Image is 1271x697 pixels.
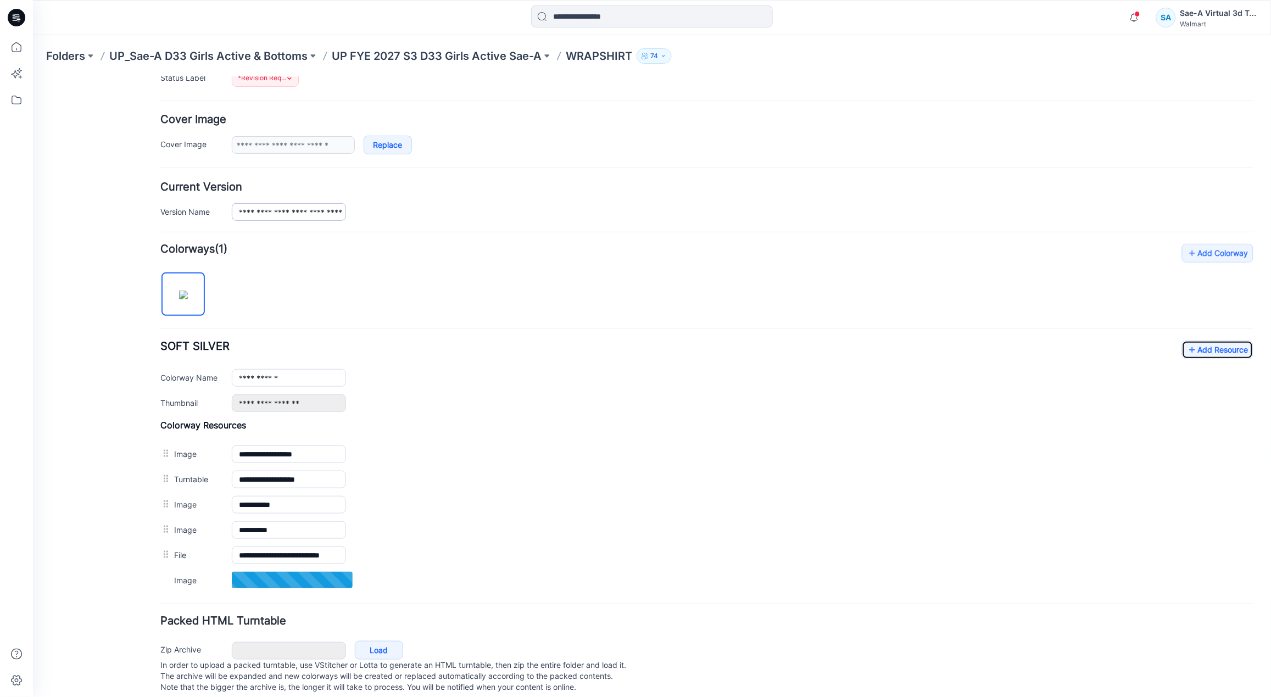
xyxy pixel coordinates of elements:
p: 74 [650,50,658,62]
span: (1) [182,165,194,179]
label: Colorway Name [127,294,188,306]
label: Image [141,497,188,509]
h4: Colorway Resources [127,343,1220,354]
img: eyJhbGciOiJIUzI1NiIsImtpZCI6IjAiLCJzbHQiOiJzZXMiLCJ0eXAiOiJKV1QifQ.eyJkYXRhIjp7InR5cGUiOiJzdG9yYW... [146,214,155,222]
label: Image [141,371,188,383]
p: In order to upload a packed turntable, use VStitcher or Lotta to generate an HTML turntable, then... [127,583,1220,616]
label: Cover Image [127,61,188,73]
h4: Packed HTML Turntable [127,539,1220,549]
label: File [141,472,188,484]
span: SOFT SILVER [127,263,197,276]
h4: Current Version [127,105,1220,115]
a: Folders [46,48,85,64]
a: Replace [331,59,379,77]
a: UP FYE 2027 S3 D33 Girls Active Sae-A [332,48,542,64]
label: Version Name [127,129,188,141]
p: WRAPSHIRT [566,48,632,64]
button: 74 [637,48,672,64]
a: UP_Sae-A D33 Girls Active & Bottoms [109,48,308,64]
div: Walmart [1180,20,1257,28]
iframe: edit-style [33,77,1271,697]
div: Sae-A Virtual 3d Team [1180,7,1257,20]
label: Image [141,447,188,459]
a: Add Colorway [1149,167,1220,186]
div: SA [1156,8,1176,27]
strong: Colorways [127,165,182,179]
label: Thumbnail [127,320,188,332]
h4: Cover Image [127,37,1220,48]
label: Turntable [141,396,188,408]
label: Zip Archive [127,566,188,578]
label: Image [141,421,188,433]
a: Add Resource [1149,264,1220,282]
a: Load [322,564,370,583]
